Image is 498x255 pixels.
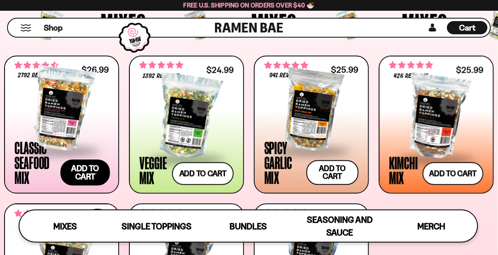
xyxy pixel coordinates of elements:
span: 5.00 stars [264,208,308,219]
span: Free U.S. Shipping on Orders over $40 🍜 [184,1,315,9]
a: Bundles [203,210,294,242]
span: 4.76 stars [389,60,433,71]
span: Shop [44,22,62,33]
a: Shop [44,21,62,34]
div: $24.99 [206,66,234,74]
span: 4.64 stars [14,208,58,219]
span: 4.76 stars [139,60,183,71]
div: Kimchi Mix [389,155,419,185]
a: 4.76 stars 1392 reviews $24.99 Veggie Mix Add to cart [129,56,244,194]
span: Bundles [230,221,267,231]
button: Add to cart [172,162,234,185]
a: 4.68 stars 2792 reviews $26.99 Classic Seafood Mix Add to cart [4,56,119,194]
span: Single Toppings [122,221,192,231]
a: 4.75 stars 941 reviews $25.99 Spicy Garlic Mix Add to cart [254,56,369,194]
button: Mobile Menu Trigger [20,24,31,31]
span: 426 reviews [394,73,429,80]
span: Mixes [53,221,77,231]
button: Add to cart [306,160,359,185]
div: Spicy Garlic Mix [264,141,302,185]
span: Seasoning and Sauce [307,214,373,238]
span: 4.68 stars [14,60,58,71]
span: 1392 reviews [143,73,180,80]
div: Classic Seafood Mix [14,141,57,185]
div: $26.99 [81,66,109,74]
a: Merch [386,210,477,242]
a: 4.76 stars 426 reviews $25.99 Kimchi Mix Add to cart [379,56,494,194]
a: Cart [447,19,488,37]
span: 4.75 stars [264,60,308,71]
a: Seasoning and Sauce [294,210,385,242]
span: 4.62 stars [139,208,183,219]
a: Single Toppings [111,210,202,242]
div: $25.99 [456,66,484,74]
button: Add to cart [423,162,484,185]
button: Add to cart [60,160,110,186]
span: Merch [418,221,445,231]
span: Cart [460,23,476,33]
div: Veggie Mix [139,155,168,185]
div: $25.99 [331,66,359,74]
a: Mixes [19,210,111,242]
